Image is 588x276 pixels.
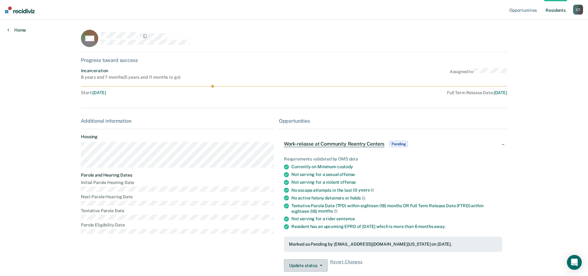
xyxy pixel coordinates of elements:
[81,75,180,80] div: 8 years and 7 months ( 5 years and 11 months to go )
[291,164,502,169] div: Currently on Minimum
[573,5,583,15] div: C T
[81,180,274,185] dt: Initial Parole Hearing Date
[81,194,274,199] dt: Next Parole Hearing Date
[330,259,362,272] span: Revert Changes
[291,216,502,221] div: Not serving for a rider
[434,224,445,229] span: away.
[81,208,274,213] dt: Tentative Parole Date
[389,141,408,147] span: Pending
[279,118,507,124] div: Opportunities
[81,222,274,228] dt: Parole Eligibility Date
[284,141,384,147] span: Work-release at Community Reentry Centers
[278,90,507,95] div: Full Term Release Date :
[336,216,355,221] span: sentence
[340,180,356,185] span: offense
[318,208,338,213] span: months
[339,172,355,177] span: offense
[81,90,275,95] div: Start :
[81,57,507,63] div: Progress toward success
[350,195,365,200] span: holds
[573,5,583,15] button: CT
[450,68,507,80] div: Assigned to
[291,195,502,201] div: No active felony detainers or
[81,68,180,73] div: Incarceration
[81,173,274,178] dt: Parole and Hearing Dates
[284,259,328,272] button: Update status
[358,187,374,192] span: years
[279,134,507,154] div: Work-release at Community Reentry CentersPending
[81,134,274,139] dt: Housing
[7,27,26,33] a: Home
[289,242,497,247] div: Marked as Pending by [EMAIL_ADDRESS][DOMAIN_NAME][US_STATE] on [DATE].
[81,118,274,124] div: Additional information
[92,90,106,95] span: [DATE]
[567,255,582,270] div: Open Intercom Messenger
[5,7,35,13] img: Recidiviz
[291,224,502,229] div: Resident has an upcoming EPRD of [DATE] which is more than 6 months
[337,164,353,169] span: custody
[291,203,502,214] div: Tentative Parole Date (TPD) within eighteen (18) months OR Full Term Release Date (FTRD) within e...
[494,90,507,95] span: [DATE]
[291,180,502,185] div: Not serving for a violent
[284,156,502,162] div: Requirements validated by OMS data
[291,187,502,193] div: No escape attempts in the last 10
[291,172,502,177] div: Not serving for a sexual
